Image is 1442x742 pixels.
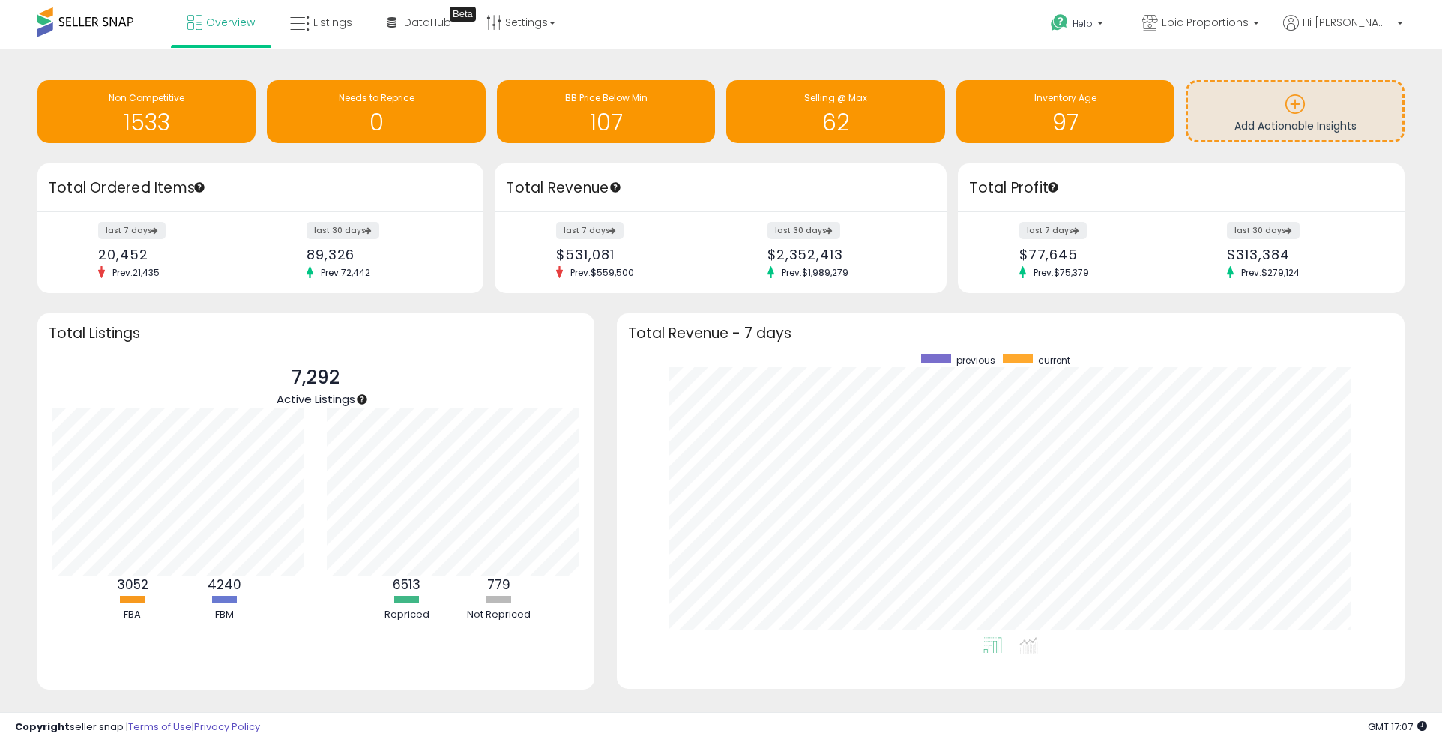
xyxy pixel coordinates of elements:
div: 89,326 [307,247,457,262]
b: 6513 [393,576,420,594]
b: 779 [487,576,510,594]
h3: Total Revenue - 7 days [628,328,1394,339]
div: $77,645 [1019,247,1170,262]
p: 7,292 [277,364,355,392]
span: Prev: $559,500 [563,266,642,279]
span: Overview [206,15,255,30]
div: Not Repriced [454,608,544,622]
b: 3052 [117,576,148,594]
a: Non Competitive 1533 [37,80,256,143]
a: Help [1039,2,1118,49]
span: Epic Proportions [1162,15,1249,30]
label: last 30 days [307,222,379,239]
div: Tooltip anchor [1046,181,1060,194]
a: Privacy Policy [194,720,260,734]
div: $2,352,413 [767,247,921,262]
h1: 107 [504,110,708,135]
span: Help [1073,17,1093,30]
strong: Copyright [15,720,70,734]
a: Needs to Reprice 0 [267,80,485,143]
div: Tooltip anchor [450,7,476,22]
span: Needs to Reprice [339,91,414,104]
span: Prev: $279,124 [1234,266,1307,279]
span: 2025-09-9 17:07 GMT [1368,720,1427,734]
span: Listings [313,15,352,30]
div: FBM [180,608,270,622]
a: Terms of Use [128,720,192,734]
span: current [1038,354,1070,367]
div: 20,452 [98,247,249,262]
a: Inventory Age 97 [956,80,1174,143]
div: Tooltip anchor [609,181,622,194]
h3: Total Listings [49,328,583,339]
a: Selling @ Max 62 [726,80,944,143]
div: FBA [88,608,178,622]
span: Prev: $75,379 [1026,266,1096,279]
span: Non Competitive [109,91,184,104]
h3: Total Revenue [506,178,935,199]
b: 4240 [208,576,241,594]
h3: Total Ordered Items [49,178,472,199]
span: previous [956,354,995,367]
span: DataHub [404,15,451,30]
h1: 0 [274,110,477,135]
label: last 30 days [767,222,840,239]
span: Active Listings [277,391,355,407]
label: last 7 days [1019,222,1087,239]
a: Hi [PERSON_NAME] [1283,15,1403,49]
label: last 7 days [556,222,624,239]
label: last 7 days [98,222,166,239]
i: Get Help [1050,13,1069,32]
div: Tooltip anchor [355,393,369,406]
span: Prev: $1,989,279 [774,266,856,279]
h1: 62 [734,110,937,135]
h1: 1533 [45,110,248,135]
label: last 30 days [1227,222,1300,239]
h1: 97 [964,110,1167,135]
span: Add Actionable Insights [1234,118,1357,133]
a: Add Actionable Insights [1188,82,1402,140]
div: $313,384 [1227,247,1378,262]
div: $531,081 [556,247,710,262]
h3: Total Profit [969,178,1393,199]
span: Prev: 21,435 [105,266,167,279]
a: BB Price Below Min 107 [497,80,715,143]
div: seller snap | | [15,720,260,735]
span: Hi [PERSON_NAME] [1303,15,1393,30]
span: Inventory Age [1034,91,1096,104]
span: BB Price Below Min [565,91,648,104]
span: Selling @ Max [804,91,867,104]
div: Repriced [362,608,452,622]
div: Tooltip anchor [193,181,206,194]
span: Prev: 72,442 [313,266,378,279]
